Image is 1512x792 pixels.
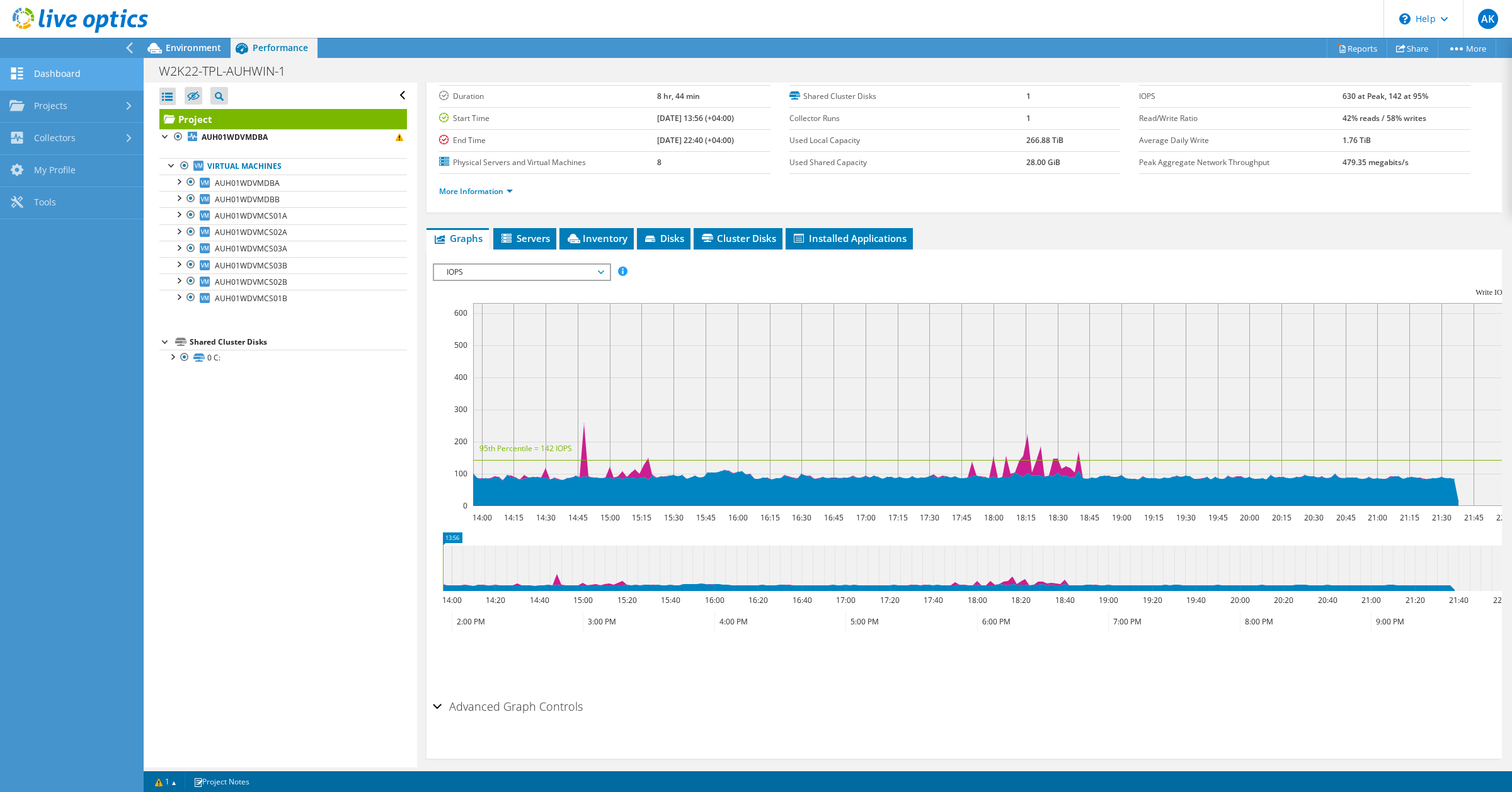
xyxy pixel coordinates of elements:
text: 18:30 [1048,512,1068,523]
text: 18:40 [1055,595,1075,605]
a: 1 [146,774,185,789]
b: 1 [1026,91,1031,101]
span: AUH01WDVMDBB [215,194,280,205]
span: IOPS [440,265,602,280]
text: 0 [463,500,467,511]
b: 630 at Peak, 142 at 95% [1343,91,1428,101]
a: 0 C: [159,350,407,366]
text: 15:00 [600,512,620,523]
text: 14:15 [504,512,524,523]
a: More Information [439,186,513,197]
span: Installed Applications [792,232,907,244]
text: 300 [454,404,467,415]
span: Inventory [566,232,627,244]
b: 8 hr, 44 min [657,91,700,101]
h2: Advanced Graph Controls [433,694,583,719]
b: 28.00 GiB [1026,157,1060,168]
text: 17:15 [888,512,908,523]
span: Disks [643,232,684,244]
text: 16:45 [824,512,844,523]
text: 600 [454,307,467,318]
text: 400 [454,372,467,382]
text: Write IOPS [1476,288,1511,297]
a: AUH01WDVMCS01B [159,290,407,306]
text: 20:45 [1336,512,1356,523]
text: 17:20 [880,595,900,605]
text: 19:20 [1143,595,1162,605]
text: 17:40 [924,595,943,605]
text: 15:15 [632,512,651,523]
text: 17:00 [856,512,876,523]
label: Used Local Capacity [789,134,1026,147]
a: Virtual Machines [159,158,407,175]
a: AUH01WDVMCS03B [159,257,407,273]
a: Reports [1327,38,1387,58]
a: AUH01WDVMCS02B [159,273,407,290]
label: Physical Servers and Virtual Machines [439,156,657,169]
text: 20:30 [1304,512,1324,523]
text: 95th Percentile = 142 IOPS [479,443,572,454]
text: 500 [454,340,467,350]
span: Performance [253,42,308,54]
label: Start Time [439,112,657,125]
text: 18:00 [968,595,987,605]
text: 19:45 [1208,512,1228,523]
text: 21:40 [1449,595,1469,605]
text: 19:00 [1112,512,1131,523]
text: 15:20 [617,595,637,605]
text: 19:00 [1099,595,1118,605]
a: Project Notes [185,774,258,789]
a: AUH01WDVMCS03A [159,241,407,257]
b: 42% reads / 58% writes [1343,113,1426,123]
a: AUH01WDVMDBA [159,129,407,146]
text: 16:00 [728,512,748,523]
text: 20:00 [1240,512,1259,523]
label: Read/Write Ratio [1139,112,1343,125]
text: 19:40 [1186,595,1206,605]
a: AUH01WDVMCS02A [159,224,407,241]
text: 18:15 [1016,512,1036,523]
text: 21:45 [1464,512,1484,523]
a: AUH01WDVMCS01A [159,207,407,224]
b: 1 [1026,113,1031,123]
text: 16:40 [793,595,812,605]
text: 14:00 [472,512,492,523]
span: Cluster Disks [700,232,776,244]
text: 15:40 [661,595,680,605]
b: [DATE] 13:56 (+04:00) [657,113,734,123]
text: 16:00 [705,595,724,605]
b: 8 [657,157,661,168]
label: Collector Runs [789,112,1026,125]
b: [DATE] 22:40 (+04:00) [657,135,734,146]
text: 20:20 [1274,595,1293,605]
span: AUH01WDVMCS02A [215,227,287,238]
text: 14:45 [568,512,588,523]
a: More [1438,38,1496,58]
b: 479.35 megabits/s [1343,157,1409,168]
text: 18:00 [984,512,1004,523]
span: AUH01WDVMCS03A [215,243,287,254]
svg: \n [1399,13,1411,25]
text: 20:40 [1318,595,1337,605]
span: Graphs [433,232,483,244]
text: 200 [454,436,467,447]
span: AK [1478,9,1498,29]
span: AUH01WDVMCS01B [215,293,287,304]
span: Servers [500,232,550,244]
b: AUH01WDVMDBA [202,132,268,142]
text: 16:30 [792,512,811,523]
text: 19:30 [1176,512,1196,523]
span: Environment [166,42,221,54]
b: 266.88 TiB [1026,135,1063,146]
span: AUH01WDVMDBA [215,178,280,188]
label: Shared Cluster Disks [789,90,1026,103]
text: 18:20 [1011,595,1031,605]
text: 15:45 [696,512,716,523]
text: 21:30 [1432,512,1452,523]
span: AUH01WDVMCS03B [215,260,287,271]
text: 16:15 [760,512,780,523]
text: 17:00 [836,595,856,605]
text: 18:45 [1080,512,1099,523]
span: AUH01WDVMCS02B [215,277,287,287]
text: 14:40 [530,595,549,605]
